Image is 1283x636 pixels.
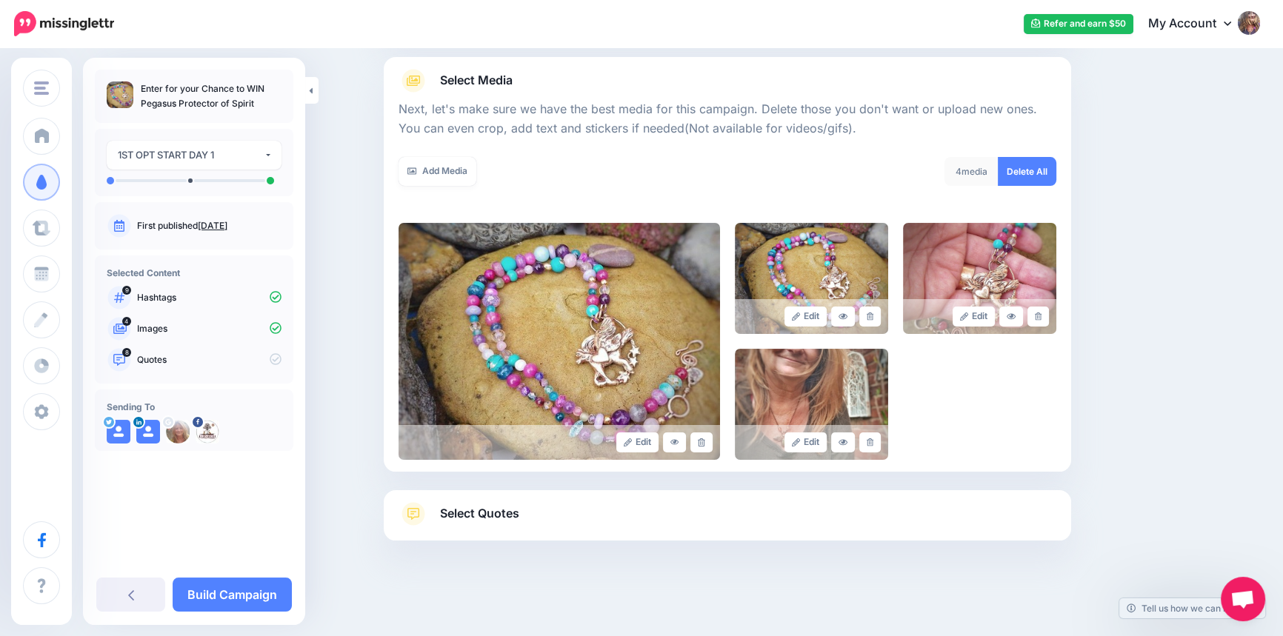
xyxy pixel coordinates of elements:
[166,420,190,443] img: ACg8ocIItpYAggqCbx6VYXN5tdamGL_Fhn_V6AAPUNdtv8VkzcvINPgs96-c-89235.png
[107,81,133,108] img: 4b32a28d8f314ad438b65d60fcbd2d0e_thumb.jpg
[122,348,131,357] span: 8
[136,420,160,443] img: user_default_image.png
[137,219,281,232] p: First published
[118,147,264,164] div: 1ST OPT START DAY 1
[399,100,1056,138] p: Next, let's make sure we have the best media for this campaign. Delete those you don't want or up...
[14,11,114,36] img: Missinglettr
[137,353,281,366] p: Quotes
[735,223,888,334] img: 29601007d0ce77cbfac95a9ff15814df_large.jpg
[784,307,827,327] a: Edit
[953,307,995,327] a: Edit
[1024,14,1133,34] a: Refer and earn $50
[998,157,1056,186] a: Delete All
[1119,598,1265,618] a: Tell us how we can improve
[956,166,962,177] span: 4
[137,291,281,304] p: Hashtags
[122,317,131,326] span: 4
[399,502,1056,540] a: Select Quotes
[903,223,1056,334] img: 7f5daef3f86589860df4024ac7177c83_large.jpg
[141,81,281,111] p: Enter for your Chance to WIN Pegasus Protector of Spirit
[399,93,1056,460] div: Select Media
[944,157,999,186] div: media
[399,157,476,186] a: Add Media
[784,432,827,452] a: Edit
[107,267,281,278] h4: Selected Content
[196,420,219,443] img: 416000054_833754782093805_3378606402551713500_n-bsa154571.jpg
[616,432,659,452] a: Edit
[735,349,888,460] img: 76f5aa167aee4482befa23000664bf85_large.jpg
[34,81,49,95] img: menu.png
[107,420,130,443] img: user_default_image.png
[107,401,281,412] h4: Sending To
[1221,577,1265,621] div: Open chat
[440,70,513,90] span: Select Media
[137,322,281,335] p: Images
[399,69,1056,93] a: Select Media
[440,503,519,523] span: Select Quotes
[198,220,227,231] a: [DATE]
[1133,6,1261,42] a: My Account
[122,286,131,295] span: 9
[107,141,281,170] button: 1ST OPT START DAY 1
[399,223,720,460] img: 4b32a28d8f314ad438b65d60fcbd2d0e_large.jpg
